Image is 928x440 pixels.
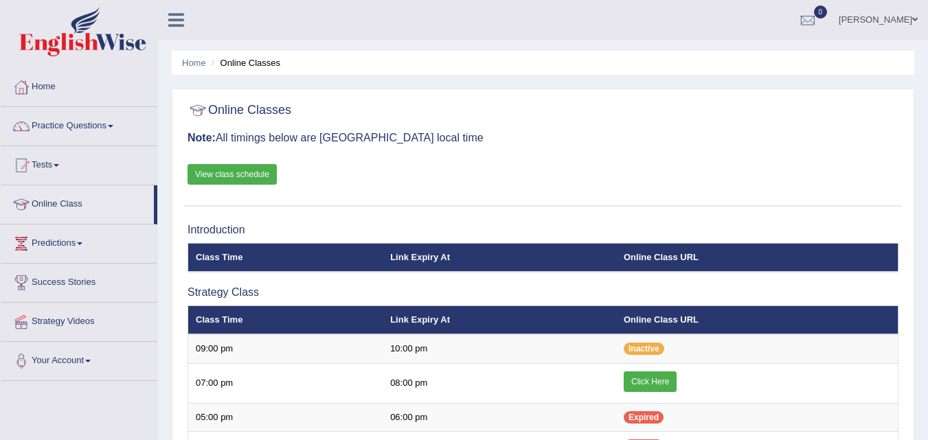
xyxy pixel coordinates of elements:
a: Home [1,68,157,102]
span: Inactive [624,343,664,355]
span: Expired [624,411,664,424]
th: Link Expiry At [383,305,616,334]
a: Tests [1,146,157,181]
td: 07:00 pm [188,363,383,403]
a: Online Class [1,185,154,220]
a: View class schedule [188,164,277,185]
a: Predictions [1,224,157,259]
td: 06:00 pm [383,403,616,432]
td: 10:00 pm [383,334,616,363]
th: Link Expiry At [383,243,616,272]
a: Home [182,58,206,68]
th: Online Class URL [616,243,898,272]
td: 09:00 pm [188,334,383,363]
h3: All timings below are [GEOGRAPHIC_DATA] local time [188,132,898,144]
a: Click Here [624,371,677,392]
th: Class Time [188,243,383,272]
td: 08:00 pm [383,363,616,403]
th: Online Class URL [616,305,898,334]
h3: Introduction [188,224,898,236]
a: Strategy Videos [1,303,157,337]
a: Success Stories [1,264,157,298]
b: Note: [188,132,216,143]
a: Your Account [1,342,157,376]
h3: Strategy Class [188,286,898,299]
a: Practice Questions [1,107,157,141]
li: Online Classes [208,56,280,69]
th: Class Time [188,305,383,334]
td: 05:00 pm [188,403,383,432]
span: 0 [814,5,828,19]
h2: Online Classes [188,100,291,121]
